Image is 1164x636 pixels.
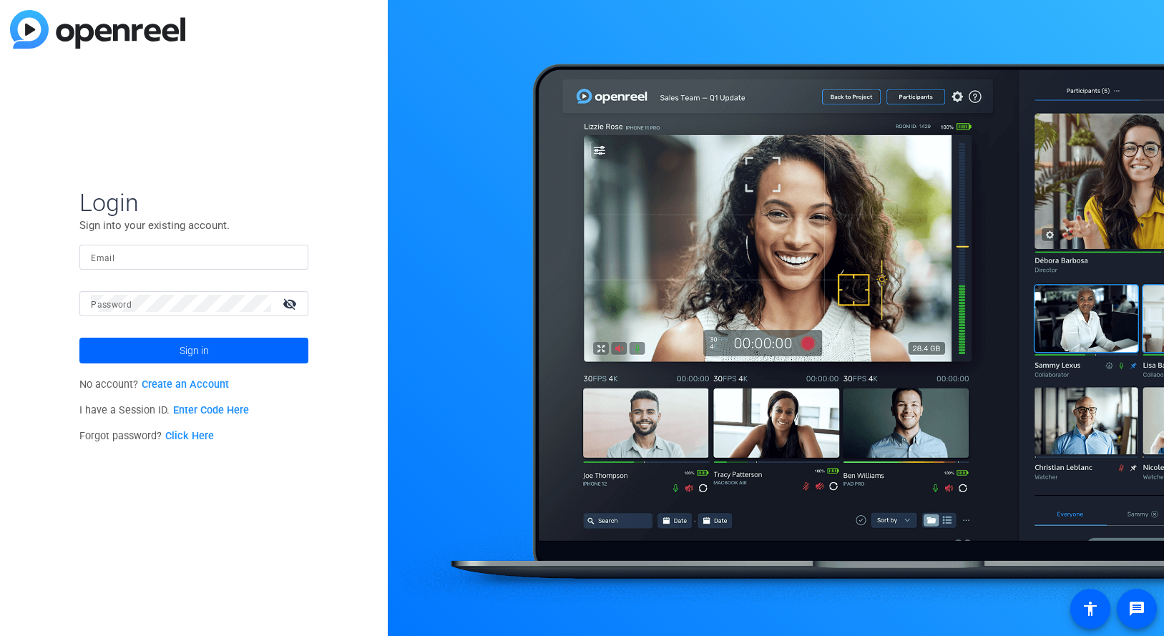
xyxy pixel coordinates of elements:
img: blue-gradient.svg [10,10,185,49]
a: Enter Code Here [173,404,249,416]
p: Sign into your existing account. [79,217,308,233]
span: Login [79,187,308,217]
mat-icon: accessibility [1082,600,1099,617]
mat-icon: visibility_off [274,293,308,314]
mat-icon: message [1128,600,1145,617]
span: Sign in [180,333,209,368]
span: Forgot password? [79,430,214,442]
span: No account? [79,378,229,391]
button: Sign in [79,338,308,363]
a: Create an Account [142,378,229,391]
mat-label: Password [91,300,132,310]
mat-label: Email [91,253,114,263]
span: I have a Session ID. [79,404,249,416]
input: Enter Email Address [91,248,297,265]
a: Click Here [165,430,214,442]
